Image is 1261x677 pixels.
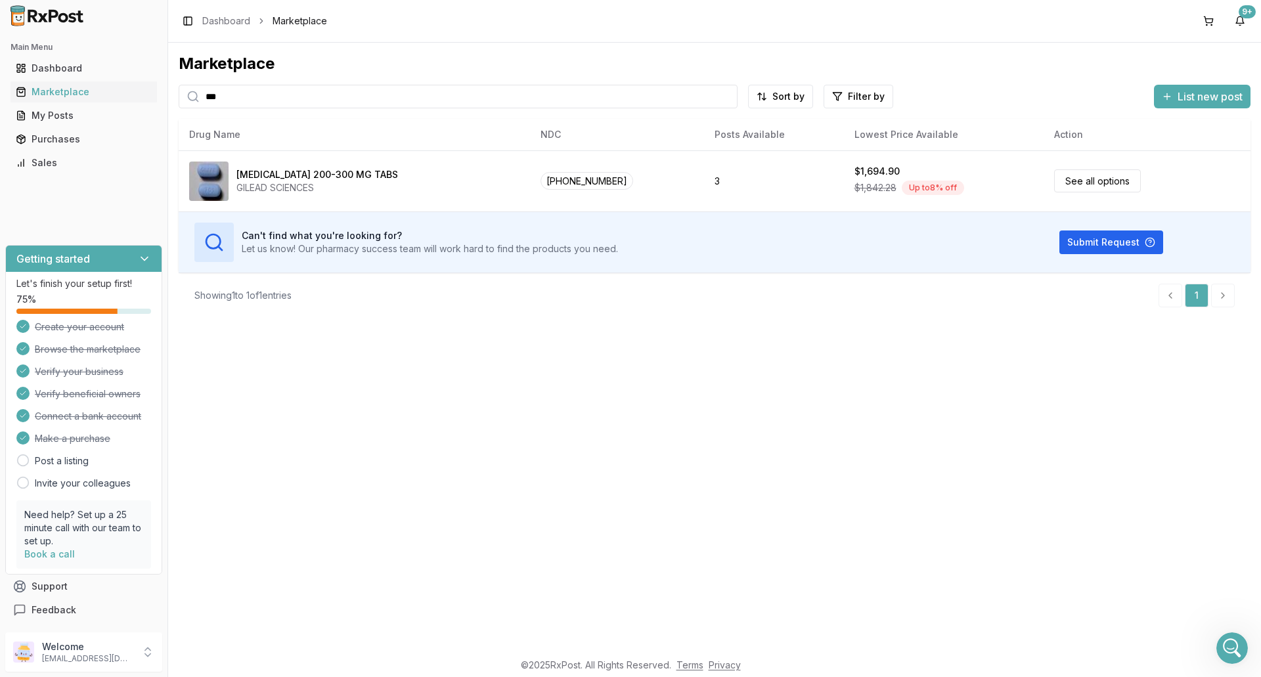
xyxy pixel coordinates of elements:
[58,60,242,98] div: and yes, [PERSON_NAME] doesnt always knoe what were are looking for as we are running scripts lol
[11,117,215,171] div: [MEDICAL_DATA] is in the order with the mounjaros. Ill try to find another 7.5mg sorry lol
[206,5,231,30] button: Home
[35,432,110,445] span: Make a purchase
[5,129,162,150] button: Purchases
[135,355,252,383] div: 15 fifteen not 115 lol
[844,119,1044,150] th: Lowest Price Available
[24,508,143,548] p: Need help? Set up a 25 minute call with our team to set up.
[242,229,618,242] h3: Can't find what you're looking for?
[5,5,89,26] img: RxPost Logo
[24,548,75,559] a: Book a call
[16,85,152,98] div: Marketplace
[11,42,157,53] h2: Main Menu
[242,242,618,255] p: Let us know! Our pharmacy success team will work hard to find the products you need.
[181,268,242,281] div: NO PROBLEM
[32,603,76,617] span: Feedback
[11,117,252,182] div: Manuel says…
[11,260,252,299] div: JEFFREY says…
[35,387,141,401] span: Verify beneficial owners
[5,105,162,126] button: My Posts
[709,659,741,670] a: Privacy
[41,430,52,441] button: Gif picker
[854,181,896,194] span: $1,842.28
[47,299,252,353] div: If by cahnce you can find [MEDICAL_DATA] 5mg we would take like 13 or 115
[273,14,327,28] span: Marketplace
[170,260,252,289] div: NO PROBLEM
[854,165,900,178] div: $1,694.90
[9,5,33,30] button: go back
[16,133,152,146] div: Purchases
[1216,632,1248,664] iframe: Intercom live chat
[236,168,398,181] div: [MEDICAL_DATA] 200-300 MG TABS
[1154,91,1250,104] a: List new post
[676,659,703,670] a: Terms
[11,394,252,446] div: Manuel says…
[902,181,964,195] div: Up to 8 % off
[21,229,125,242] div: Oh ok sorry about that
[35,410,141,423] span: Connect a bank account
[1044,119,1250,150] th: Action
[47,52,252,106] div: and yes, [PERSON_NAME] doesnt always knoe what were are looking for as we are running scripts lol
[202,14,327,28] nav: breadcrumb
[11,355,252,394] div: JEFFREY says…
[16,62,152,75] div: Dashboard
[1229,11,1250,32] button: 9+
[530,119,704,150] th: NDC
[35,477,131,490] a: Invite your colleagues
[16,277,151,290] p: Let's finish your setup first!
[704,119,844,150] th: Posts Available
[35,454,89,468] a: Post a listing
[62,430,73,441] button: Upload attachment
[11,52,252,117] div: JEFFREY says…
[236,181,398,194] div: GILEAD SCIENCES
[11,127,157,151] a: Purchases
[11,299,252,355] div: JEFFREY says…
[541,172,633,190] span: [PHONE_NUMBER]
[848,90,885,103] span: Filter by
[5,598,162,622] button: Feedback
[42,653,133,664] p: [EMAIL_ADDRESS][DOMAIN_NAME]
[1154,85,1250,108] button: List new post
[11,221,252,260] div: Manuel says…
[145,362,242,376] div: 15 fifteen not 115 lol
[16,109,152,122] div: My Posts
[35,343,141,356] span: Browse the marketplace
[11,56,157,80] a: Dashboard
[1178,89,1243,104] span: List new post
[11,221,136,250] div: Oh ok sorry about that
[16,293,36,306] span: 75 %
[704,150,844,211] td: 3
[225,425,246,446] button: Send a message…
[194,289,292,302] div: Showing 1 to 1 of 1 entries
[5,81,162,102] button: Marketplace
[1159,284,1235,307] nav: pagination
[42,640,133,653] p: Welcome
[64,7,149,16] h1: [PERSON_NAME]
[772,90,805,103] span: Sort by
[21,125,205,164] div: [MEDICAL_DATA] is in the order with the mounjaros. Ill try to find another 7.5mg sorry lol
[35,365,123,378] span: Verify your business
[1185,284,1208,307] a: 1
[64,16,122,30] p: Active 1h ago
[11,394,215,435] div: Might be a bit difficult but ill accept the challenge trying to find
[16,156,152,169] div: Sales
[5,152,162,173] button: Sales
[748,85,813,108] button: Sort by
[5,58,162,79] button: Dashboard
[13,642,34,663] img: User avatar
[112,182,252,211] div: OK. bUT i NEED ANOTHER
[11,80,157,104] a: Marketplace
[179,53,1250,74] div: Marketplace
[1054,169,1141,192] a: See all options
[11,104,157,127] a: My Posts
[20,430,31,441] button: Emoji picker
[231,5,254,29] div: Close
[1239,5,1256,18] div: 9+
[5,575,162,598] button: Support
[11,403,252,425] textarea: Message…
[11,182,252,221] div: JEFFREY says…
[824,85,893,108] button: Filter by
[202,14,250,28] a: Dashboard
[37,7,58,28] img: Profile image for Manuel
[16,251,90,267] h3: Getting started
[179,119,530,150] th: Drug Name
